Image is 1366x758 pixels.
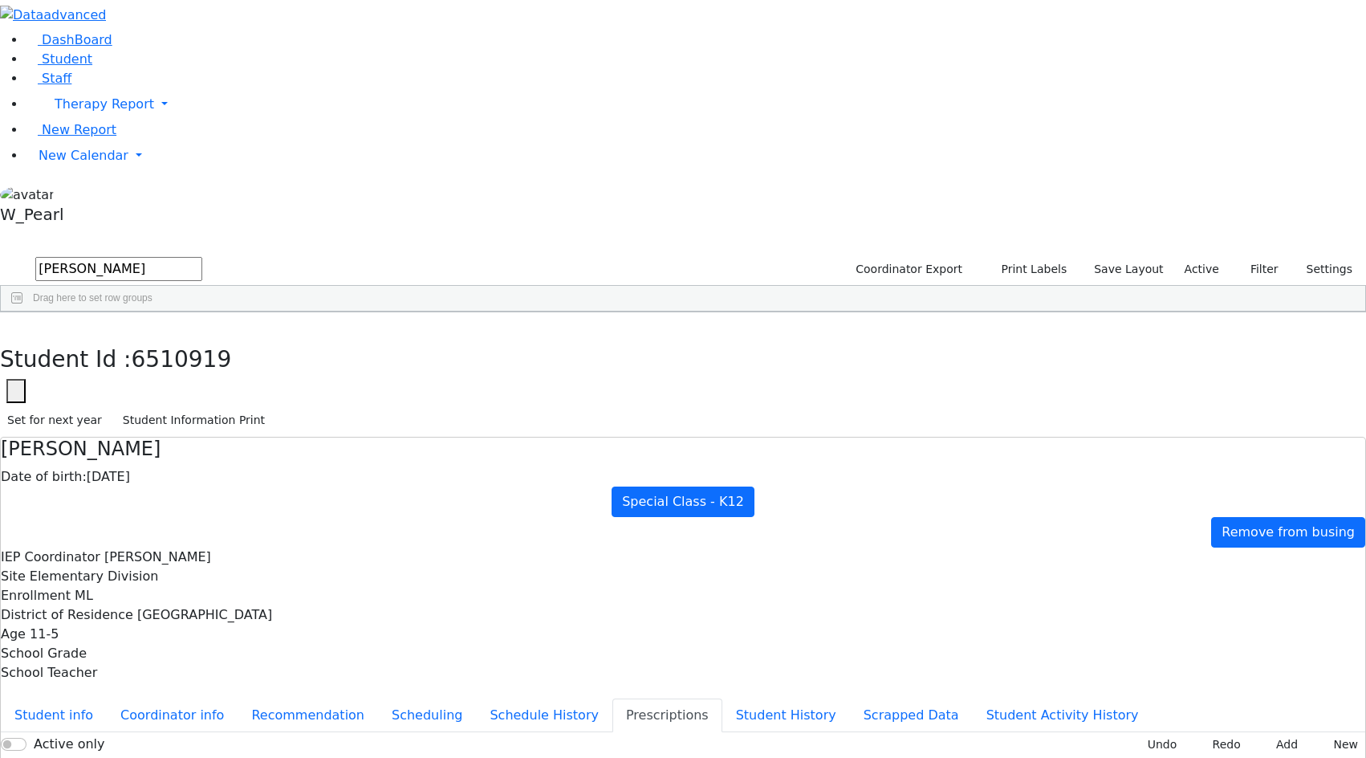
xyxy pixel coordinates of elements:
label: Active [1177,257,1226,282]
input: Search [35,257,202,281]
button: Student Information Print [116,408,272,433]
button: Add [1258,732,1305,757]
h4: [PERSON_NAME] [1,438,1365,461]
button: Student info [1,699,107,732]
button: Filter [1230,257,1286,282]
a: Special Class - K12 [612,487,754,517]
button: Recommendation [238,699,378,732]
span: Drag here to set row groups [33,292,152,304]
button: Schedule History [476,699,612,732]
label: District of Residence [1,605,133,625]
a: Staff [26,71,71,86]
span: New Report [42,122,116,137]
button: Redo [1194,732,1247,757]
a: Remove from busing [1211,517,1365,548]
span: Elementary Division [30,568,159,584]
span: Remove from busing [1222,524,1355,540]
button: New [1315,732,1365,757]
button: Settings [1286,257,1360,282]
span: [GEOGRAPHIC_DATA] [137,607,272,622]
a: New Report [26,122,116,137]
a: New Calendar [26,140,1366,172]
label: IEP Coordinator [1,548,100,567]
button: Student History [722,699,850,732]
a: DashBoard [26,32,112,47]
label: Enrollment [1,586,71,605]
button: Prescriptions [612,699,722,732]
button: Undo [1129,732,1184,757]
button: Print Labels [982,257,1074,282]
span: 6510919 [132,346,232,373]
label: Active only [34,735,104,754]
a: Student [26,51,92,67]
button: Coordinator Export [845,257,970,282]
span: 11-5 [30,626,59,642]
span: [PERSON_NAME] [104,549,211,564]
a: Therapy Report [26,88,1366,120]
label: School Teacher [1,663,97,683]
button: Student Activity History [973,699,1153,732]
span: New Calendar [39,148,128,163]
button: Save Layout [1087,257,1170,282]
button: Coordinator info [107,699,238,732]
span: Student [42,51,92,67]
span: Staff [42,71,71,86]
label: Date of birth: [1,467,87,487]
div: [DATE] [1,467,1365,487]
span: DashBoard [42,32,112,47]
span: ML [75,588,93,603]
span: Therapy Report [55,96,154,112]
button: Scrapped Data [850,699,973,732]
label: Age [1,625,26,644]
button: Scheduling [378,699,476,732]
label: Site [1,567,26,586]
label: School Grade [1,644,87,663]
